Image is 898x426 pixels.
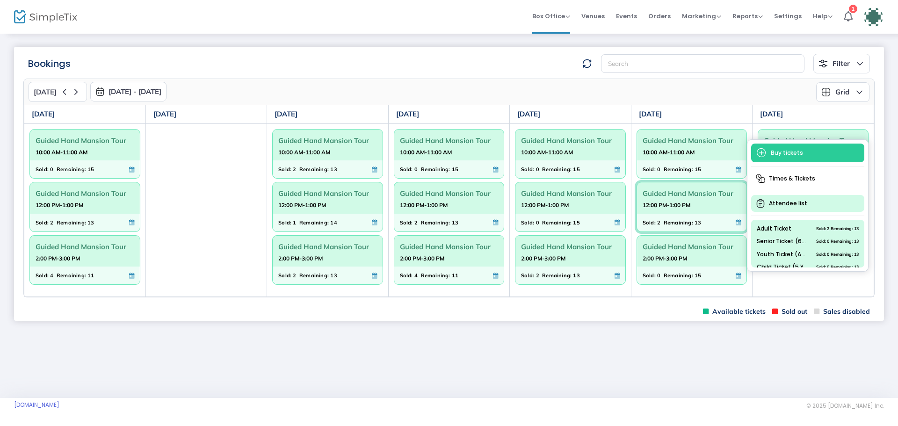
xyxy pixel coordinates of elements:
[573,164,579,174] span: 15
[616,4,637,28] span: Events
[521,253,565,264] strong: 2:00 PM-3:00 PM
[278,164,291,174] span: Sold:
[293,164,296,174] span: 2
[772,307,807,316] span: Sold out
[751,170,864,187] span: Times & Tickets
[813,54,870,73] button: Filter
[582,59,592,68] img: refresh-data
[400,199,448,211] strong: 12:00 PM-1:00 PM
[278,239,377,254] span: Guided Hand Mansion Tour
[278,270,291,281] span: Sold:
[816,237,859,245] span: Sold: 0 Remaining: 13
[521,217,534,228] span: Sold:
[756,199,765,208] img: clipboard
[657,217,660,228] span: 2
[756,174,765,183] img: times-tickets
[414,217,418,228] span: 2
[751,195,864,212] span: Attendee list
[821,87,831,97] img: grid
[278,133,377,148] span: Guided Hand Mansion Tour
[521,133,620,148] span: Guided Hand Mansion Tour
[330,217,337,228] span: 14
[573,270,579,281] span: 13
[813,12,833,21] span: Help
[536,270,539,281] span: 2
[400,164,413,174] span: Sold:
[510,105,631,124] th: [DATE]
[278,186,377,201] span: Guided Hand Mansion Tour
[806,402,884,410] span: © 2025 [DOMAIN_NAME] Inc.
[536,217,539,228] span: 0
[818,59,828,68] img: filter
[95,87,105,96] img: monthly
[36,199,83,211] strong: 12:00 PM-1:00 PM
[299,217,329,228] span: Remaining:
[573,217,579,228] span: 15
[732,12,763,21] span: Reports
[29,82,87,102] button: [DATE]
[521,164,534,174] span: Sold:
[631,105,753,124] th: [DATE]
[643,186,741,201] span: Guided Hand Mansion Tour
[643,199,690,211] strong: 12:00 PM-1:00 PM
[542,164,572,174] span: Remaining:
[330,270,337,281] span: 13
[36,164,49,174] span: Sold:
[36,186,134,201] span: Guided Hand Mansion Tour
[816,224,859,233] span: Sold: 2 Remaining: 13
[643,239,741,254] span: Guided Hand Mansion Tour
[36,146,87,158] strong: 10:00 AM-11:00 AM
[643,217,656,228] span: Sold:
[753,105,874,124] th: [DATE]
[452,270,458,281] span: 11
[751,144,864,162] span: Buy tickets
[421,217,450,228] span: Remaining:
[87,164,94,174] span: 15
[50,217,53,228] span: 2
[643,253,687,264] strong: 2:00 PM-3:00 PM
[414,270,418,281] span: 4
[757,237,809,245] span: Senior Ticket (65+)
[299,270,329,281] span: Remaining:
[657,164,660,174] span: 0
[330,164,337,174] span: 13
[57,164,86,174] span: Remaining:
[400,133,499,148] span: Guided Hand Mansion Tour
[757,250,809,259] span: Youth Ticket (Ages [DEMOGRAPHIC_DATA])
[664,164,693,174] span: Remaining:
[643,146,695,158] strong: 10:00 AM-11:00 AM
[278,253,323,264] strong: 2:00 PM-3:00 PM
[50,164,53,174] span: 0
[664,270,693,281] span: Remaining:
[421,164,450,174] span: Remaining:
[388,105,510,124] th: [DATE]
[400,239,499,254] span: Guided Hand Mansion Tour
[87,217,94,228] span: 13
[57,217,86,228] span: Remaining:
[278,146,330,158] strong: 10:00 AM-11:00 AM
[643,270,656,281] span: Sold:
[764,133,862,148] span: Guided Hand Mansion Tour
[400,146,452,158] strong: 10:00 AM-11:00 AM
[521,239,620,254] span: Guided Hand Mansion Tour
[452,217,458,228] span: 13
[521,146,573,158] strong: 10:00 AM-11:00 AM
[703,307,766,316] span: Available tickets
[648,4,671,28] span: Orders
[400,186,499,201] span: Guided Hand Mansion Tour
[695,164,701,174] span: 15
[581,4,605,28] span: Venues
[452,164,458,174] span: 15
[757,263,809,271] span: Child Ticket (5 Years and Under)
[774,4,802,28] span: Settings
[36,239,134,254] span: Guided Hand Mansion Tour
[14,401,59,409] a: [DOMAIN_NAME]
[816,82,869,102] button: Grid
[521,186,620,201] span: Guided Hand Mansion Tour
[664,217,693,228] span: Remaining:
[521,199,569,211] strong: 12:00 PM-1:00 PM
[601,54,804,73] input: Search
[521,270,534,281] span: Sold:
[57,270,86,281] span: Remaining:
[814,307,870,316] span: Sales disabled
